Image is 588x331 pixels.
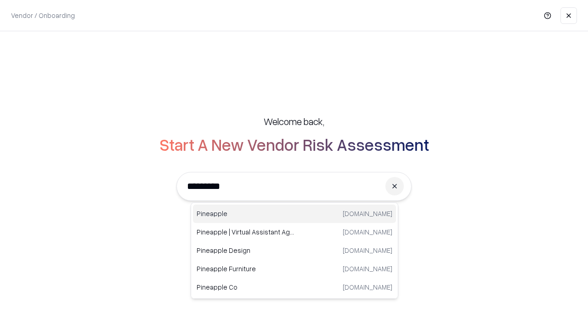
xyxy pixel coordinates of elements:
h2: Start A New Vendor Risk Assessment [159,135,429,154]
p: [DOMAIN_NAME] [343,282,392,292]
p: [DOMAIN_NAME] [343,209,392,218]
p: Pineapple Furniture [197,264,294,274]
p: [DOMAIN_NAME] [343,227,392,237]
p: Pineapple Design [197,245,294,255]
p: [DOMAIN_NAME] [343,264,392,274]
p: Pineapple [197,209,294,218]
p: Pineapple | Virtual Assistant Agency [197,227,294,237]
p: Pineapple Co [197,282,294,292]
p: [DOMAIN_NAME] [343,245,392,255]
p: Vendor / Onboarding [11,11,75,20]
div: Suggestions [191,202,398,299]
h5: Welcome back, [264,115,324,128]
